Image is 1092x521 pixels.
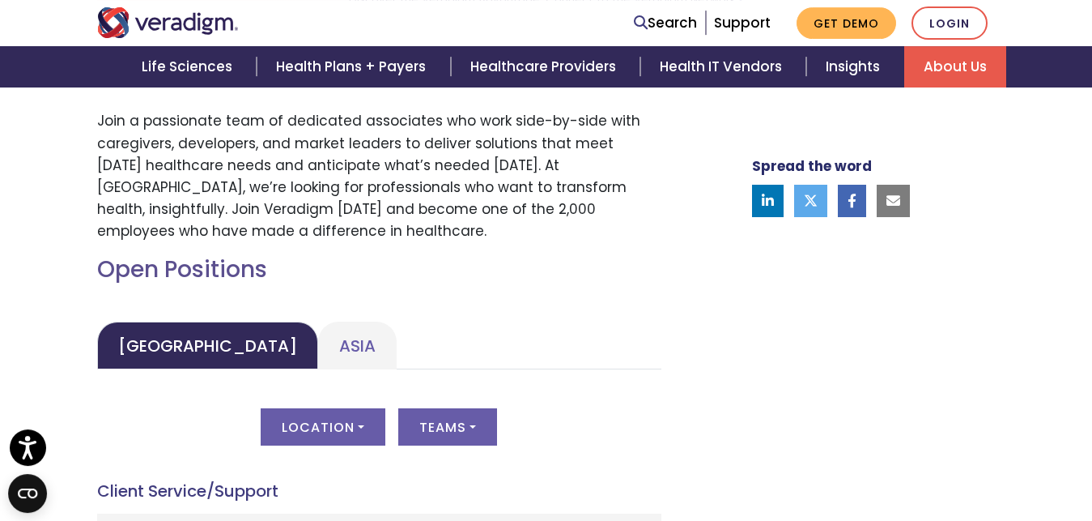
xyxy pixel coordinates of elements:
h4: Client Service/Support [97,481,661,501]
button: Open CMP widget [8,474,47,513]
a: Search [634,12,697,34]
a: Login [911,6,988,40]
button: Location [261,408,385,446]
a: Life Sciences [122,46,257,88]
strong: Spread the word [752,156,872,175]
h2: Open Positions [97,256,661,284]
button: Teams [398,408,497,446]
a: Healthcare Providers [451,46,640,88]
a: Insights [806,46,904,88]
a: Asia [318,322,397,369]
a: Get Demo [797,7,896,39]
a: Health IT Vendors [640,46,806,88]
a: [GEOGRAPHIC_DATA] [97,322,318,369]
a: About Us [904,46,1006,88]
a: Support [714,13,771,32]
p: Join a passionate team of dedicated associates who work side-by-side with caregivers, developers,... [97,110,661,242]
img: Veradigm logo [97,7,239,38]
a: Health Plans + Payers [257,46,450,88]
